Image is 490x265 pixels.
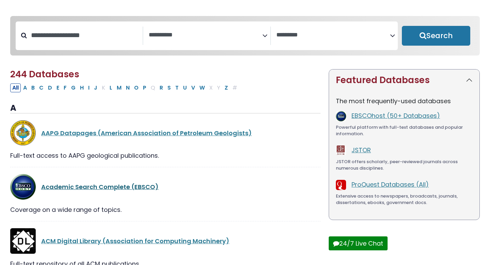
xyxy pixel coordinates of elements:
[149,32,262,39] textarea: Search
[329,236,388,250] button: 24/7 Live Chat
[62,83,69,92] button: Filter Results F
[69,83,78,92] button: Filter Results G
[352,111,440,120] a: EBSCOhost (50+ Databases)
[10,205,321,214] div: Coverage on a wide range of topics.
[92,83,99,92] button: Filter Results J
[336,96,473,106] p: The most frequently-used databases
[10,68,79,80] span: 244 Databases
[115,83,124,92] button: Filter Results M
[336,124,473,137] div: Powerful platform with full-text databases and popular information.
[10,83,240,92] div: Alpha-list to filter by first letter of database name
[158,83,165,92] button: Filter Results R
[46,83,54,92] button: Filter Results D
[124,83,132,92] button: Filter Results N
[10,16,480,56] nav: Search filters
[132,83,141,92] button: Filter Results O
[10,83,21,92] button: All
[108,83,114,92] button: Filter Results L
[165,83,173,92] button: Filter Results S
[37,83,46,92] button: Filter Results C
[21,83,29,92] button: Filter Results A
[41,129,252,137] a: AAPG Datapages (American Association of Petroleum Geologists)
[352,146,371,154] a: JSTOR
[173,83,181,92] button: Filter Results T
[10,103,321,113] h3: A
[181,83,189,92] button: Filter Results U
[141,83,148,92] button: Filter Results P
[86,83,92,92] button: Filter Results I
[352,180,429,189] a: ProQuest Databases (All)
[27,30,143,41] input: Search database by title or keyword
[10,151,321,160] div: Full-text access to AAPG geological publications.
[329,69,479,91] button: Featured Databases
[54,83,61,92] button: Filter Results E
[189,83,197,92] button: Filter Results V
[29,83,37,92] button: Filter Results B
[276,32,390,39] textarea: Search
[78,83,86,92] button: Filter Results H
[41,183,159,191] a: Academic Search Complete (EBSCO)
[197,83,207,92] button: Filter Results W
[336,158,473,172] div: JSTOR offers scholarly, peer-reviewed journals across numerous disciplines.
[336,193,473,206] div: Extensive access to newspapers, broadcasts, journals, dissertations, ebooks, government docs.
[41,237,229,245] a: ACM Digital Library (Association for Computing Machinery)
[402,26,470,46] button: Submit for Search Results
[223,83,230,92] button: Filter Results Z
